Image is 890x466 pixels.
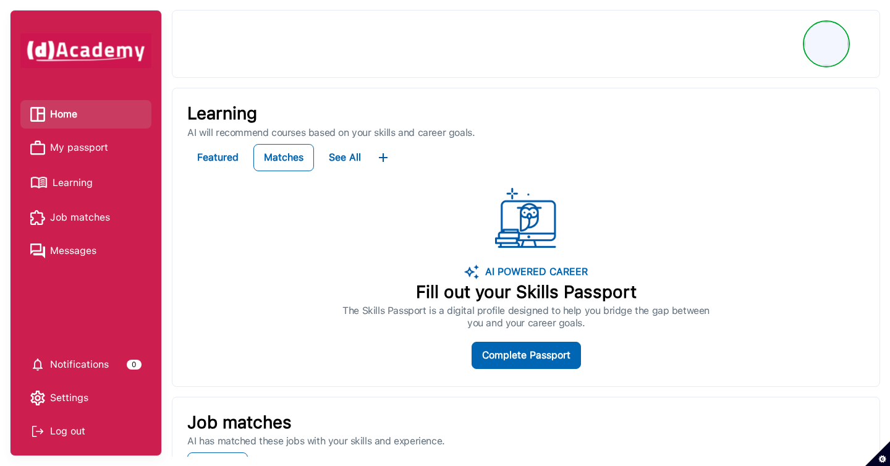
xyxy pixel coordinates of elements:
button: Set cookie preferences [865,441,890,466]
p: AI POWERED CAREER [479,265,588,279]
div: Matches [264,149,303,166]
img: Home icon [30,107,45,122]
p: AI will recommend courses based on your skills and career goals. [187,127,865,139]
a: Messages iconMessages [30,242,142,260]
a: Home iconHome [30,105,142,124]
img: ... [495,188,557,250]
img: Log out [30,424,45,439]
img: My passport icon [30,140,45,155]
span: Messages [50,242,96,260]
img: Learning icon [30,172,48,193]
img: Messages icon [30,244,45,258]
div: See All [329,149,361,166]
div: Complete Passport [482,347,570,364]
img: Profile [805,22,848,66]
div: Featured [197,149,239,166]
p: Learning [187,103,865,124]
a: My passport iconMy passport [30,138,142,157]
span: Learning [53,174,93,192]
p: Job matches [187,412,865,433]
img: setting [30,391,45,405]
a: Learning iconLearning [30,172,142,193]
button: See All [319,144,371,171]
p: Fill out your Skills Passport [342,282,710,303]
span: My passport [50,138,108,157]
span: Home [50,105,77,124]
img: image [464,265,479,279]
a: Job matches iconJob matches [30,208,142,227]
button: Matches [253,144,314,171]
img: Job matches icon [30,210,45,225]
span: Job matches [50,208,110,227]
button: Featured [187,144,248,171]
div: Log out [30,422,142,441]
p: The Skills Passport is a digital profile designed to help you bridge the gap between you and your... [342,305,710,329]
span: Settings [50,389,88,407]
img: setting [30,357,45,372]
img: ... [376,150,391,165]
span: Notifications [50,355,109,374]
button: Complete Passport [472,342,581,369]
div: 0 [127,360,142,370]
img: dAcademy [20,33,151,68]
p: AI has matched these jobs with your skills and experience. [187,435,865,447]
